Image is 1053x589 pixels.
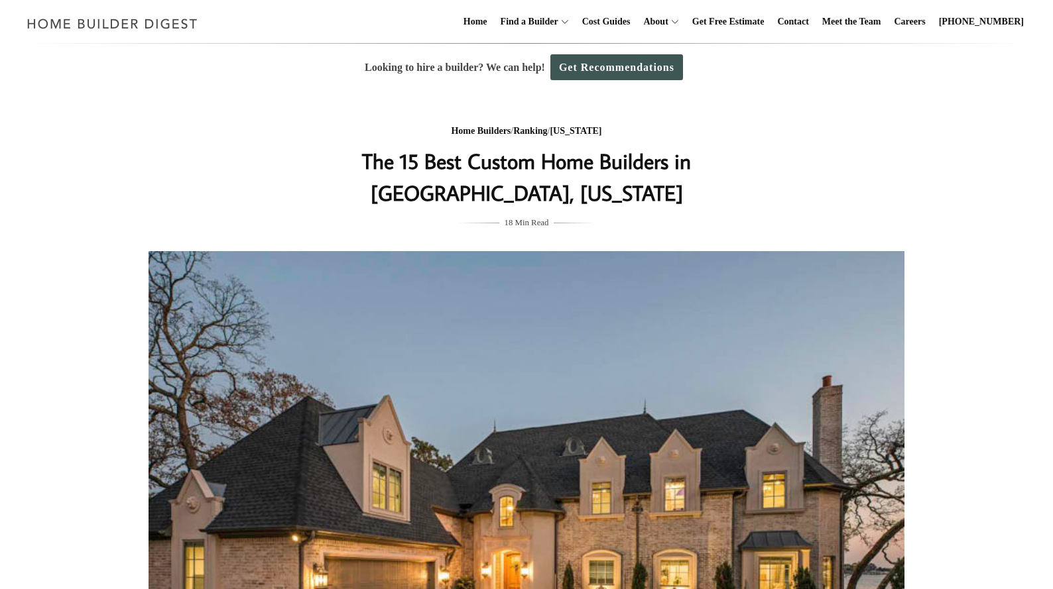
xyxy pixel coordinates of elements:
img: Home Builder Digest [21,11,204,36]
a: Get Recommendations [550,54,683,80]
h1: The 15 Best Custom Home Builders in [GEOGRAPHIC_DATA], [US_STATE] [262,145,791,209]
div: / / [262,123,791,140]
a: Ranking [513,126,547,136]
a: Cost Guides [577,1,636,43]
a: Home [458,1,493,43]
a: [PHONE_NUMBER] [934,1,1029,43]
a: About [638,1,668,43]
a: Find a Builder [495,1,558,43]
a: Careers [889,1,931,43]
a: Get Free Estimate [687,1,770,43]
a: Home Builders [451,126,511,136]
a: Meet the Team [817,1,887,43]
a: [US_STATE] [550,126,601,136]
span: 18 Min Read [505,215,549,230]
a: Contact [772,1,814,43]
